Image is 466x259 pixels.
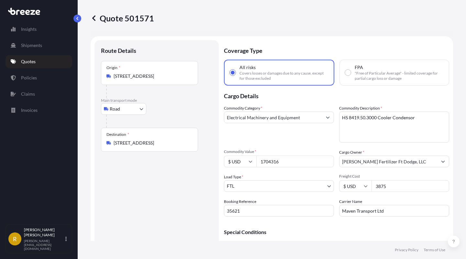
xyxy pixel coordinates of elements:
[91,13,154,23] p: Quote 501571
[224,230,449,235] p: Special Conditions
[106,132,129,137] div: Destination
[339,156,437,167] input: Full name
[339,174,449,179] span: Freight Cost
[224,198,256,205] label: Booking Reference
[114,140,190,146] input: Destination
[224,112,322,123] input: Select a commodity type
[330,240,344,250] span: Fragile
[110,106,120,112] span: Road
[355,71,444,81] span: "Free of Particular Average" - limited coverage for partial cargo loss or damage
[239,64,256,71] span: All risks
[21,107,38,113] p: Invoices
[355,64,363,71] span: FPA
[339,112,449,143] textarea: HS 8419.50.3000 Cooler Condensor
[395,247,418,253] a: Privacy Policy
[6,55,72,68] a: Quotes
[101,98,212,103] p: Main transport mode
[13,236,17,242] span: R
[24,227,64,238] p: [PERSON_NAME] [PERSON_NAME]
[224,105,262,112] label: Commodity Category
[6,88,72,100] a: Claims
[372,180,449,192] input: Enter amount
[106,65,120,70] div: Origin
[6,104,72,117] a: Invoices
[239,71,328,81] span: Covers losses or damages due to any cause, except for those excluded
[21,42,42,49] p: Shipments
[6,23,72,36] a: Insights
[21,58,36,65] p: Quotes
[339,205,449,217] input: Enter name
[21,91,35,97] p: Claims
[322,112,334,123] button: Show suggestions
[268,240,316,250] span: Temperature Controlled
[101,47,136,54] p: Route Details
[21,75,37,81] p: Policies
[24,239,64,251] p: [PERSON_NAME][EMAIL_ADDRESS][DOMAIN_NAME]
[256,156,334,167] input: Type amount
[224,149,334,154] span: Commodity Value
[358,240,376,250] span: Livestock
[224,40,449,60] p: Coverage Type
[232,240,254,250] span: Hazardous
[224,174,243,180] span: Load Type
[114,73,190,79] input: Origin
[6,71,72,84] a: Policies
[224,205,334,217] input: Your internal reference
[437,156,449,167] button: Show suggestions
[390,240,412,250] span: Bulk Cargo
[339,105,382,112] label: Commodity Description
[224,180,334,192] button: FTL
[230,70,236,76] input: All risksCovers losses or damages due to any cause, except for those excluded
[6,39,72,52] a: Shipments
[227,183,234,189] span: FTL
[339,198,362,205] label: Carrier Name
[21,26,37,32] p: Insights
[339,149,364,156] label: Cargo Owner
[101,103,146,115] button: Select transport
[224,86,449,105] p: Cargo Details
[424,247,445,253] a: Terms of Use
[345,70,351,76] input: FPA"Free of Particular Average" - limited coverage for partial cargo loss or damage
